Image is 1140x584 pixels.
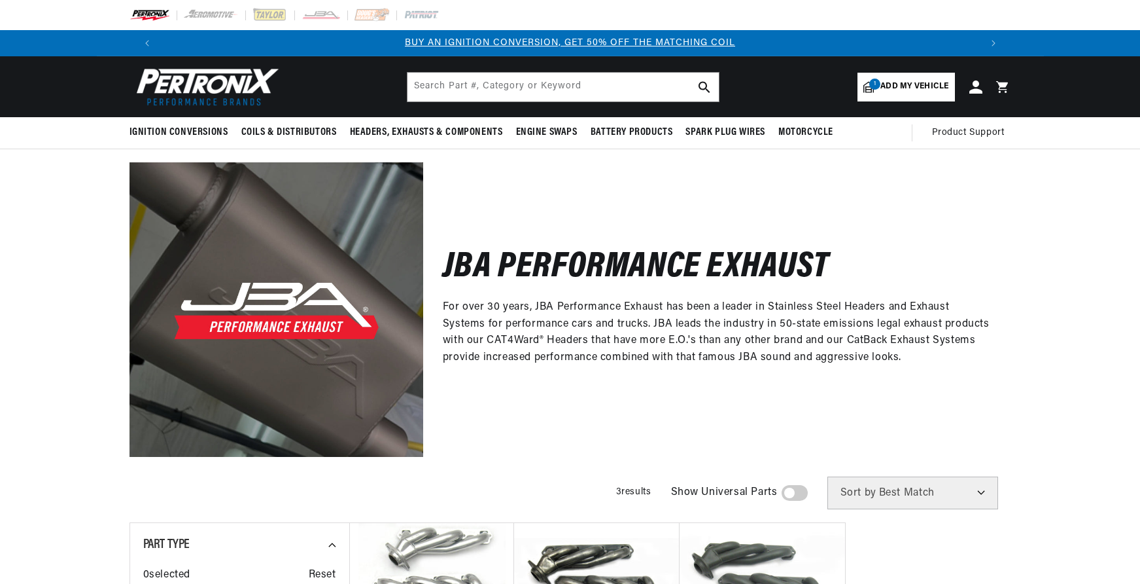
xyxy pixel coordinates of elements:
[516,126,578,139] span: Engine Swaps
[827,477,998,509] select: Sort by
[443,299,992,366] p: For over 30 years, JBA Performance Exhaust has been a leader in Stainless Steel Headers and Exhau...
[584,117,680,148] summary: Battery Products
[685,126,765,139] span: Spark Plug Wires
[671,484,778,502] span: Show Universal Parts
[130,126,228,139] span: Ignition Conversions
[350,126,503,139] span: Headers, Exhausts & Components
[97,30,1044,56] slideshow-component: Translation missing: en.sections.announcements.announcement_bar
[932,117,1011,149] summary: Product Support
[160,36,980,50] div: 1 of 3
[857,73,954,101] a: 1Add my vehicle
[690,73,719,101] button: search button
[932,126,1005,140] span: Product Support
[309,567,336,584] span: Reset
[772,117,840,148] summary: Motorcycle
[407,73,719,101] input: Search Part #, Category or Keyword
[130,117,235,148] summary: Ignition Conversions
[840,488,876,498] span: Sort by
[235,117,343,148] summary: Coils & Distributors
[143,538,190,551] span: Part Type
[143,567,190,584] span: 0 selected
[679,117,772,148] summary: Spark Plug Wires
[510,117,584,148] summary: Engine Swaps
[591,126,673,139] span: Battery Products
[130,162,423,456] img: JBA Performance Exhaust
[160,36,980,50] div: Announcement
[241,126,337,139] span: Coils & Distributors
[778,126,833,139] span: Motorcycle
[134,30,160,56] button: Translation missing: en.sections.announcements.previous_announcement
[616,487,651,497] span: 3 results
[130,64,280,109] img: Pertronix
[443,253,829,283] h2: JBA Performance Exhaust
[405,38,735,48] a: BUY AN IGNITION CONVERSION, GET 50% OFF THE MATCHING COIL
[880,81,948,93] span: Add my vehicle
[343,117,510,148] summary: Headers, Exhausts & Components
[869,79,880,90] span: 1
[980,30,1007,56] button: Translation missing: en.sections.announcements.next_announcement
